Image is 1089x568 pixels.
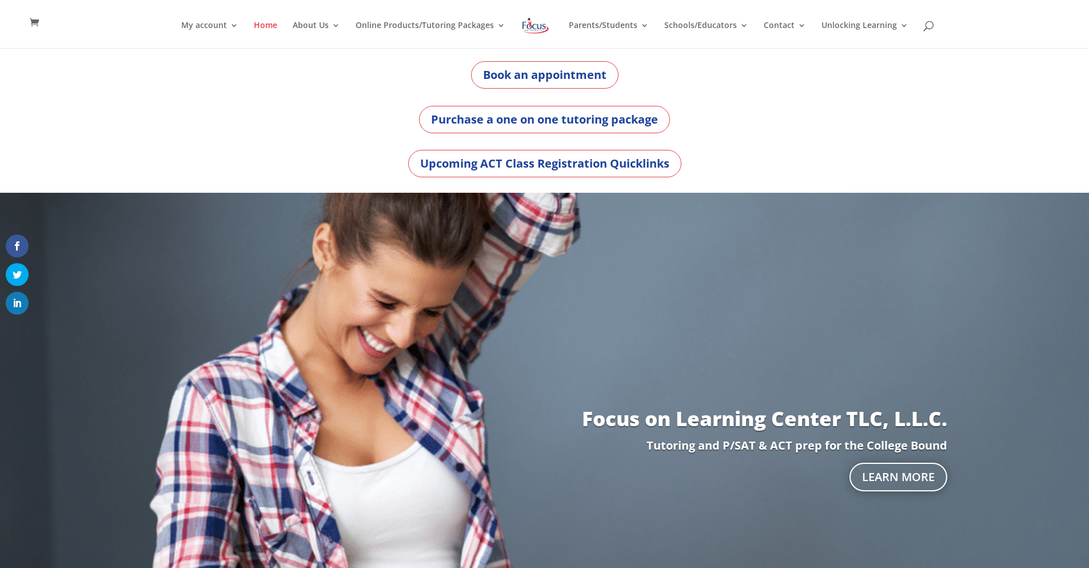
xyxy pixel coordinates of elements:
a: About Us [293,21,340,48]
a: Parents/Students [569,21,649,48]
a: Schools/Educators [664,21,748,48]
a: Focus on Learning Center TLC, L.L.C. [582,405,947,432]
p: Tutoring and P/SAT & ACT prep for the College Bound [142,440,947,451]
a: Upcoming ACT Class Registration Quicklinks [408,150,681,177]
a: My account [181,21,238,48]
a: Online Products/Tutoring Packages [356,21,505,48]
a: Unlocking Learning [821,21,908,48]
a: Learn More [849,463,947,491]
a: Home [254,21,277,48]
img: Focus on Learning [521,15,551,36]
a: Purchase a one on one tutoring package [419,106,670,133]
a: Contact [764,21,806,48]
a: Book an appointment [471,61,619,89]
